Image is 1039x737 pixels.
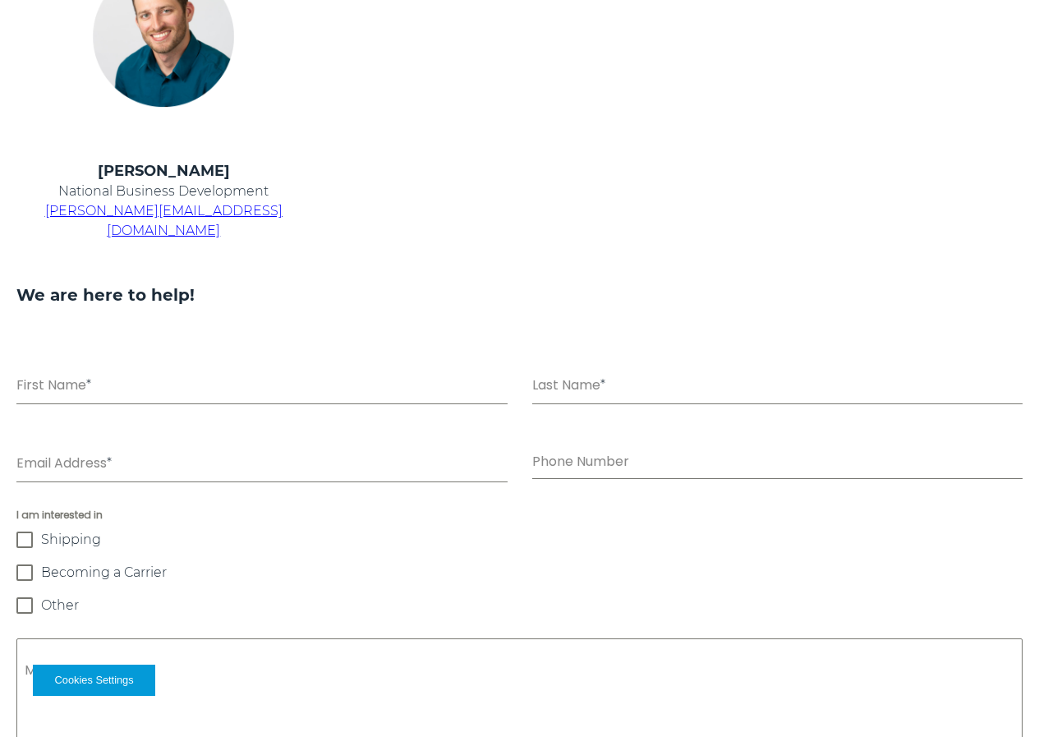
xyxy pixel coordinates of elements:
span: I am interested in [16,507,1023,523]
span: Shipping [41,532,101,548]
span: Becoming a Carrier [41,564,167,581]
iframe: Chat Widget [957,658,1039,737]
label: Other [16,597,1023,614]
label: Shipping [16,532,1023,548]
h4: [PERSON_NAME] [16,160,310,182]
label: Becoming a Carrier [16,564,1023,581]
h3: We are here to help! [16,283,1023,306]
a: [PERSON_NAME][EMAIL_ADDRESS][DOMAIN_NAME] [45,203,283,238]
button: Cookies Settings [33,665,155,696]
p: National Business Development [16,182,310,201]
span: Other [41,597,79,614]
